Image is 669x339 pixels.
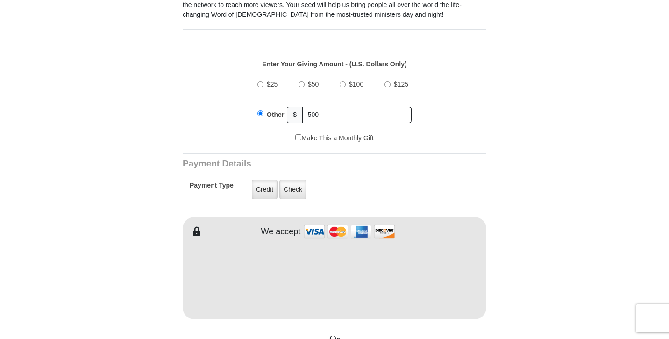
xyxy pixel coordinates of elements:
span: $50 [308,80,319,88]
span: $100 [349,80,363,88]
input: Other Amount [302,107,412,123]
h3: Payment Details [183,159,421,169]
label: Make This a Monthly Gift [295,133,374,143]
span: $ [287,107,303,123]
span: $125 [394,80,408,88]
strong: Enter Your Giving Amount - (U.S. Dollars Only) [262,60,406,68]
label: Credit [252,180,278,199]
input: Make This a Monthly Gift [295,134,301,140]
span: Other [267,111,284,118]
h5: Payment Type [190,181,234,194]
label: Check [279,180,306,199]
h4: We accept [261,227,301,237]
span: $25 [267,80,278,88]
img: credit cards accepted [303,222,396,242]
